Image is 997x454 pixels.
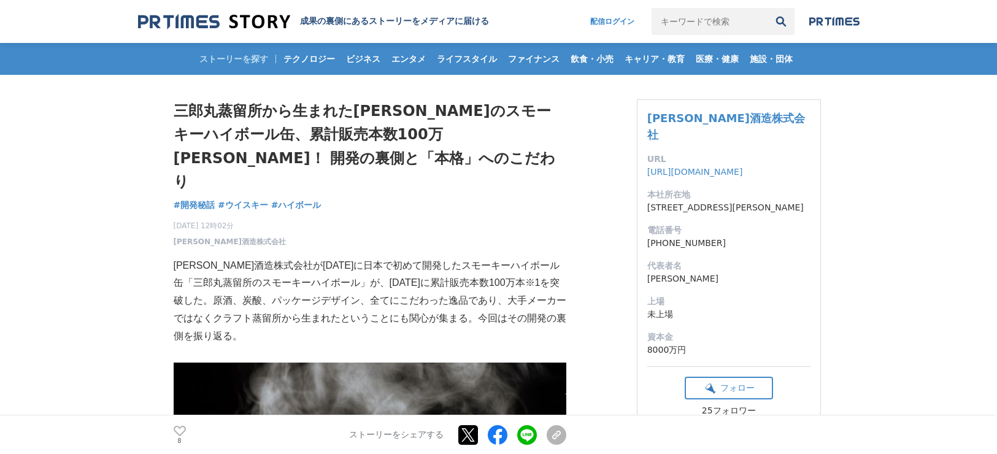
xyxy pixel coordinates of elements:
input: キーワードで検索 [652,8,768,35]
span: 飲食・小売 [566,53,618,64]
span: ライフスタイル [432,53,502,64]
span: [DATE] 12時02分 [174,220,287,231]
a: #ハイボール [271,199,321,212]
button: 検索 [768,8,795,35]
div: 25フォロワー [685,406,773,417]
span: テクノロジー [279,53,340,64]
dt: 資本金 [647,331,810,344]
span: #開発秘話 [174,199,215,210]
a: 医療・健康 [691,43,744,75]
dt: 電話番号 [647,224,810,237]
a: [URL][DOMAIN_NAME] [647,167,743,177]
span: ビジネス [341,53,385,64]
dd: [PHONE_NUMBER] [647,237,810,250]
span: エンタメ [387,53,431,64]
dd: [STREET_ADDRESS][PERSON_NAME] [647,201,810,214]
h2: 成果の裏側にあるストーリーをメディアに届ける [300,16,489,27]
img: 成果の裏側にあるストーリーをメディアに届ける [138,13,290,30]
span: 医療・健康 [691,53,744,64]
dt: URL [647,153,810,166]
span: #ハイボール [271,199,321,210]
dt: 代表者名 [647,260,810,272]
a: 成果の裏側にあるストーリーをメディアに届ける 成果の裏側にあるストーリーをメディアに届ける [138,13,489,30]
dd: [PERSON_NAME] [647,272,810,285]
a: エンタメ [387,43,431,75]
a: #ウイスキー [218,199,268,212]
p: 8 [174,437,186,444]
p: [PERSON_NAME]酒造株式会社が[DATE]に日本で初めて開発したスモーキーハイボール缶「三郎丸蒸留所のスモーキーハイボール」が、[DATE]に累計販売本数100万本※1を突破した。原酒... [174,257,566,345]
a: [PERSON_NAME]酒造株式会社 [174,236,287,247]
p: ストーリーをシェアする [349,429,444,441]
a: [PERSON_NAME]酒造株式会社 [647,112,805,141]
span: キャリア・教育 [620,53,690,64]
dt: 上場 [647,295,810,308]
dd: 8000万円 [647,344,810,356]
img: prtimes [809,17,860,26]
span: 施設・団体 [745,53,798,64]
a: ライフスタイル [432,43,502,75]
a: ファイナンス [503,43,564,75]
a: #開発秘話 [174,199,215,212]
a: ビジネス [341,43,385,75]
span: #ウイスキー [218,199,268,210]
a: 施設・団体 [745,43,798,75]
dd: 未上場 [647,308,810,321]
a: 配信ログイン [578,8,647,35]
span: ファイナンス [503,53,564,64]
h1: 三郎丸蒸留所から生まれた[PERSON_NAME]のスモーキーハイボール缶、累計販売本数100万[PERSON_NAME]！ 開発の裏側と「本格」へのこだわり [174,99,566,194]
a: キャリア・教育 [620,43,690,75]
a: 飲食・小売 [566,43,618,75]
button: フォロー [685,377,773,399]
dt: 本社所在地 [647,188,810,201]
a: テクノロジー [279,43,340,75]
